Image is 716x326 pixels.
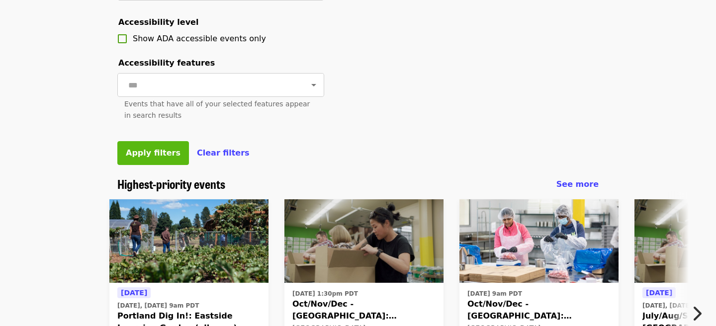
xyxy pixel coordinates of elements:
[292,298,436,322] span: Oct/Nov/Dec - [GEOGRAPHIC_DATA]: Repack/Sort (age [DEMOGRAPHIC_DATA]+)
[109,199,268,283] img: Portland Dig In!: Eastside Learning Garden (all ages) - Aug/Sept/Oct organized by Oregon Food Bank
[197,147,250,159] button: Clear filters
[292,289,358,298] time: [DATE] 1:30pm PDT
[117,177,225,191] a: Highest-priority events
[692,304,702,323] i: chevron-right icon
[459,199,619,283] img: Oct/Nov/Dec - Beaverton: Repack/Sort (age 10+) organized by Oregon Food Bank
[117,301,199,310] time: [DATE], [DATE] 9am PDT
[124,100,310,119] span: Events that have all of your selected features appear in search results
[121,289,147,297] span: [DATE]
[118,17,198,27] span: Accessibility level
[117,141,189,165] button: Apply filters
[467,289,522,298] time: [DATE] 9am PDT
[307,78,321,92] button: Open
[109,177,607,191] div: Highest-priority events
[118,58,215,68] span: Accessibility features
[467,298,611,322] span: Oct/Nov/Dec - [GEOGRAPHIC_DATA]: Repack/Sort (age [DEMOGRAPHIC_DATA]+)
[197,148,250,158] span: Clear filters
[556,179,599,189] span: See more
[646,289,672,297] span: [DATE]
[117,175,225,192] span: Highest-priority events
[133,34,266,43] span: Show ADA accessible events only
[126,148,180,158] span: Apply filters
[556,178,599,190] a: See more
[284,199,444,283] img: Oct/Nov/Dec - Portland: Repack/Sort (age 8+) organized by Oregon Food Bank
